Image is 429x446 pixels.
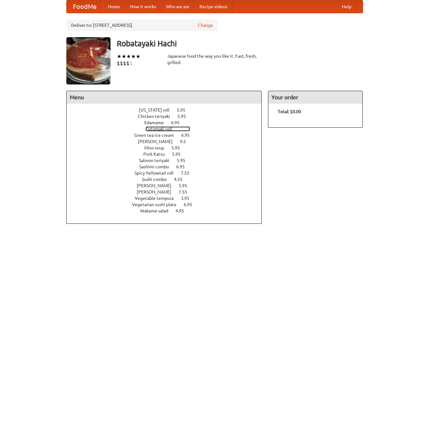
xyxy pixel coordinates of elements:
a: Vegetarian sushi plate 6.95 [132,202,204,207]
a: How it works [125,0,161,13]
span: Vegetarian sushi plate [132,202,183,207]
a: Who we are [161,0,194,13]
a: Edamame 6.95 [144,120,191,125]
li: $ [129,60,133,67]
img: angular.jpg [66,37,110,84]
span: Sashimi combo [139,164,175,169]
li: $ [123,60,126,67]
span: 5.95 [171,145,186,150]
span: 9.5 [180,139,192,144]
span: 4.55 [174,177,189,182]
a: [PERSON_NAME] 5.95 [137,183,199,188]
a: Spicy Yellowtail roll 7.55 [134,171,201,176]
a: [US_STATE] roll 5.95 [139,107,197,113]
span: 5.95 [177,158,192,163]
span: Miso soup [144,145,170,150]
span: Edamame [144,120,170,125]
span: Chicken teriyaki [138,114,176,119]
a: Chicken teriyaki 5.95 [138,114,198,119]
span: 5.95 [177,114,192,119]
span: Salmon teriyaki [139,158,176,163]
span: 3.95 [181,196,196,201]
h4: Your order [268,91,362,104]
span: 4.95 [176,208,190,213]
a: [PERSON_NAME] 9.5 [138,139,198,144]
div: Deliver to: [STREET_ADDRESS] [66,20,218,31]
span: Wakame salad [140,208,175,213]
h3: Robatayaki Hachi [117,37,363,50]
li: ★ [131,53,136,60]
a: Recipe videos [194,0,232,13]
li: ★ [136,53,140,60]
a: Wakame salad 4.95 [140,208,196,213]
span: [PERSON_NAME] [137,183,178,188]
a: Sashimi combo 6.95 [139,164,196,169]
a: Vegetable tempura 3.95 [135,196,201,201]
span: 5.95 [177,107,192,113]
a: Salmon teriyaki 5.95 [139,158,197,163]
a: Sushi combo 4.55 [142,177,194,182]
a: Help [337,0,356,13]
li: $ [120,60,123,67]
li: ★ [122,53,126,60]
a: [PERSON_NAME] 7.55 [137,189,199,194]
span: 6.95 [181,133,196,138]
a: Futomaki roll [146,126,190,131]
a: Miso soup 5.95 [144,145,192,150]
li: $ [126,60,129,67]
span: 7.55 [179,189,194,194]
li: ★ [126,53,131,60]
a: Home [103,0,125,13]
a: Green tea ice cream 6.95 [134,133,201,138]
span: 6.95 [171,120,186,125]
a: FoodMe [67,0,103,13]
span: [PERSON_NAME] [138,139,179,144]
a: Change [198,22,213,28]
span: 6.95 [176,164,191,169]
a: Pork Katsu 5.95 [143,152,192,157]
span: 5.95 [172,152,187,157]
span: [PERSON_NAME] [137,189,178,194]
span: 7.55 [181,171,196,176]
span: 5.95 [179,183,194,188]
div: Japanese food the way you like it. Fast, fresh, grilled. [167,53,262,66]
span: Pork Katsu [143,152,171,157]
span: 6.95 [184,202,199,207]
span: Green tea ice cream [134,133,180,138]
span: Sushi combo [142,177,173,182]
li: $ [117,60,120,67]
b: Total: $0.00 [278,109,301,114]
span: Vegetable tempura [135,196,180,201]
span: Spicy Yellowtail roll [134,171,180,176]
span: Futomaki roll [146,126,178,131]
h4: Menu [67,91,262,104]
li: ★ [117,53,122,60]
span: [US_STATE] roll [139,107,176,113]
